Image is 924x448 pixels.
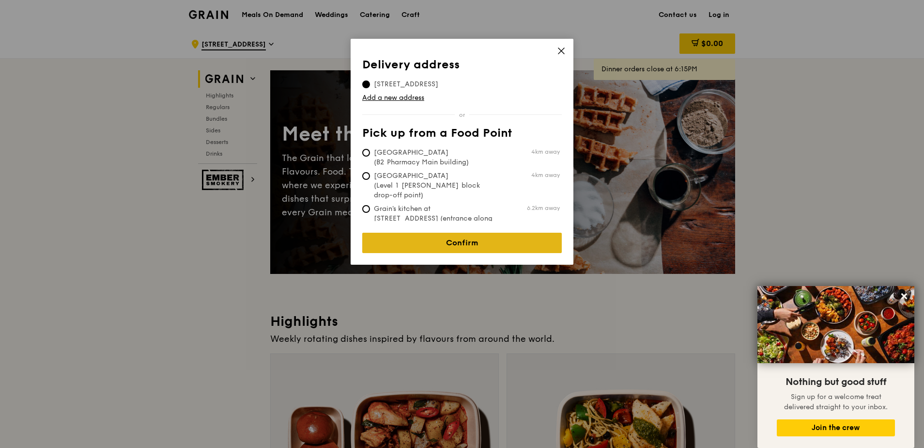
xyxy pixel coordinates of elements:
img: DSC07876-Edit02-Large.jpeg [757,286,914,363]
a: Add a new address [362,93,562,103]
span: 6.2km away [527,204,560,212]
span: [GEOGRAPHIC_DATA] (Level 1 [PERSON_NAME] block drop-off point) [362,171,507,200]
button: Close [896,288,912,304]
span: Nothing but good stuff [785,376,886,388]
span: 4km away [531,148,560,156]
a: Confirm [362,233,562,253]
input: [STREET_ADDRESS] [362,80,370,88]
span: [GEOGRAPHIC_DATA] (B2 Pharmacy Main building) [362,148,507,167]
button: Join the crew [777,419,895,436]
input: [GEOGRAPHIC_DATA] (B2 Pharmacy Main building)4km away [362,149,370,157]
input: [GEOGRAPHIC_DATA] (Level 1 [PERSON_NAME] block drop-off point)4km away [362,172,370,180]
th: Delivery address [362,58,562,76]
span: Sign up for a welcome treat delivered straight to your inbox. [784,393,888,411]
span: Grain's kitchen at [STREET_ADDRESS] (entrance along [PERSON_NAME][GEOGRAPHIC_DATA]) [362,204,507,243]
span: 4km away [531,171,560,179]
th: Pick up from a Food Point [362,127,562,144]
input: Grain's kitchen at [STREET_ADDRESS] (entrance along [PERSON_NAME][GEOGRAPHIC_DATA])6.2km away [362,205,370,213]
span: [STREET_ADDRESS] [362,80,450,89]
